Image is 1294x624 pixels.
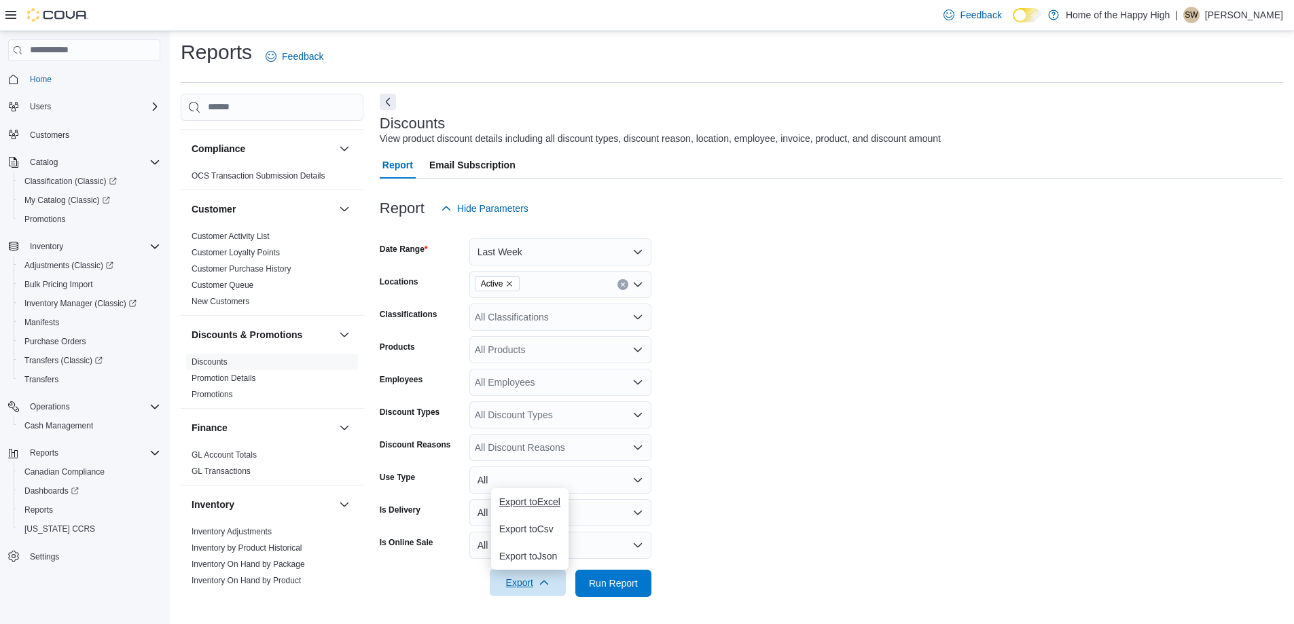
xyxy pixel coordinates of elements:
button: Discounts & Promotions [192,328,334,342]
a: Customer Purchase History [192,264,291,274]
a: GL Transactions [192,466,251,476]
a: Inventory by Product Historical [192,543,302,553]
button: Open list of options [632,442,643,453]
span: Manifests [19,314,160,331]
a: Promotions [19,211,71,227]
span: Promotions [192,389,233,400]
span: Export to Json [499,551,560,562]
span: Inventory Manager (Classic) [19,295,160,312]
span: Inventory [30,241,63,252]
a: Transfers (Classic) [14,351,166,370]
span: Dashboards [19,483,160,499]
div: Customer [181,228,363,315]
button: Inventory [336,496,353,513]
button: Settings [3,547,166,566]
a: Promotion Details [192,373,256,383]
button: Hide Parameters [435,195,534,222]
button: Compliance [336,141,353,157]
span: Inventory Manager (Classic) [24,298,137,309]
div: Compliance [181,168,363,189]
a: Inventory Manager (Classic) [14,294,166,313]
button: Open list of options [632,312,643,323]
button: Bulk Pricing Import [14,275,166,294]
a: Adjustments (Classic) [19,257,119,274]
span: Canadian Compliance [19,464,160,480]
label: Classifications [380,309,437,320]
button: Run Report [575,570,651,597]
button: Inventory [3,237,166,256]
input: Dark Mode [1013,8,1041,22]
span: Customer Activity List [192,231,270,242]
a: Inventory Adjustments [192,527,272,536]
button: Reports [14,500,166,519]
label: Employees [380,374,423,385]
a: Bulk Pricing Import [19,276,98,293]
button: Export [490,569,566,596]
span: Catalog [24,154,160,170]
a: GL Account Totals [192,450,257,460]
button: Open list of options [632,344,643,355]
button: Operations [3,397,166,416]
button: Inventory [24,238,69,255]
span: Report [382,151,413,179]
span: Reports [30,447,58,458]
a: My Catalog (Classic) [14,191,166,210]
a: Transfers [19,371,64,388]
button: Last Week [469,238,651,265]
span: Settings [30,551,59,562]
div: Spencer Warriner [1183,7,1200,23]
a: Inventory On Hand by Product [192,576,301,585]
span: Promotions [24,214,66,225]
span: My Catalog (Classic) [24,195,110,206]
button: Compliance [192,142,334,155]
a: My Catalog (Classic) [19,192,115,208]
label: Date Range [380,244,428,255]
button: Transfers [14,370,166,389]
span: Bulk Pricing Import [19,276,160,293]
span: Export [498,569,558,596]
button: All [469,532,651,559]
span: New Customers [192,296,249,307]
span: GL Transactions [192,466,251,477]
a: Reports [19,502,58,518]
span: Cash Management [19,418,160,434]
button: Reports [24,445,64,461]
button: Customer [192,202,334,216]
button: Open list of options [632,279,643,290]
span: Classification (Classic) [24,176,117,187]
h3: Compliance [192,142,245,155]
span: Users [24,98,160,115]
a: Classification (Classic) [14,172,166,191]
span: Purchase Orders [24,336,86,347]
button: Clear input [617,279,628,290]
a: Inventory On Hand by Package [192,559,305,569]
span: Customers [30,130,69,141]
label: Products [380,342,415,352]
button: Users [3,97,166,116]
span: Reports [19,502,160,518]
span: Settings [24,548,160,565]
h3: Report [380,200,425,217]
span: Promotions [19,211,160,227]
span: Feedback [960,8,1001,22]
h1: Reports [181,39,252,66]
span: Feedback [282,50,323,63]
h3: Customer [192,202,236,216]
span: Hide Parameters [457,202,528,215]
button: Inventory [192,498,334,511]
label: Is Online Sale [380,537,433,548]
a: Discounts [192,357,228,367]
h3: Discounts [380,115,446,132]
span: Operations [30,401,70,412]
label: Discount Types [380,407,439,418]
button: Operations [24,399,75,415]
span: Home [30,74,52,85]
button: All [469,466,651,494]
span: Customer Loyalty Points [192,247,280,258]
span: Promotion Details [192,373,256,384]
button: Canadian Compliance [14,462,166,481]
button: Reports [3,443,166,462]
label: Use Type [380,472,415,483]
button: Catalog [24,154,63,170]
